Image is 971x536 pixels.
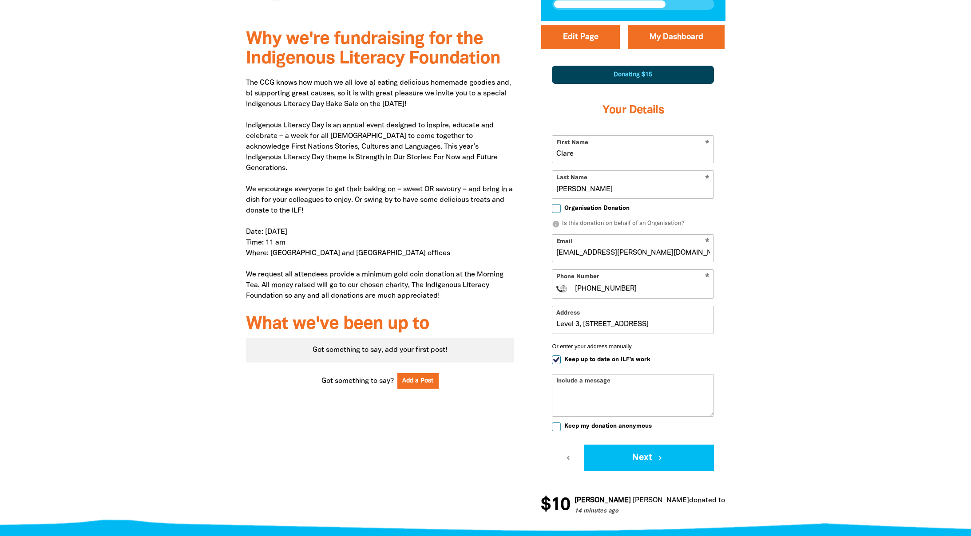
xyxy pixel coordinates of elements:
div: Donation stream [541,491,725,520]
button: Or enter your address manually [552,343,714,350]
i: info [552,220,560,228]
p: Is this donation on behalf of an Organisation? [552,220,714,229]
span: donated to [689,497,725,504]
i: Required [705,273,709,282]
div: Paginated content [246,338,515,363]
h3: What we've been up to [246,315,515,334]
em: [PERSON_NAME] [633,497,689,504]
h3: Your Details [552,93,714,128]
span: $10 [541,497,570,514]
p: 14 minutes ago [575,507,837,516]
div: Donating $15 [552,66,714,84]
span: Organisation Donation [564,204,630,213]
button: chevron_left [552,445,584,471]
p: The CCG knows how much we all love a) eating delicious homemade goodies and, b) supporting great ... [246,78,515,301]
button: Next chevron_right [584,445,714,471]
button: Edit Page [541,25,620,49]
input: Keep up to date on ILF's work [552,355,561,364]
em: [PERSON_NAME] [575,497,631,504]
span: Why we're fundraising for the Indigenous Literacy Foundation [246,31,500,67]
input: Organisation Donation [552,204,561,213]
span: Got something to say? [321,376,394,386]
span: Keep up to date on ILF's work [564,355,650,364]
a: Indigenous Literacy Day Bake Sale [725,497,837,504]
a: My Dashboard [628,25,725,49]
input: Keep my donation anonymous [552,422,561,431]
button: Add a Post [397,373,439,389]
span: Keep my donation anonymous [564,422,652,430]
div: Got something to say, add your first post! [246,338,515,363]
i: chevron_right [656,454,664,462]
i: chevron_left [564,454,572,462]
